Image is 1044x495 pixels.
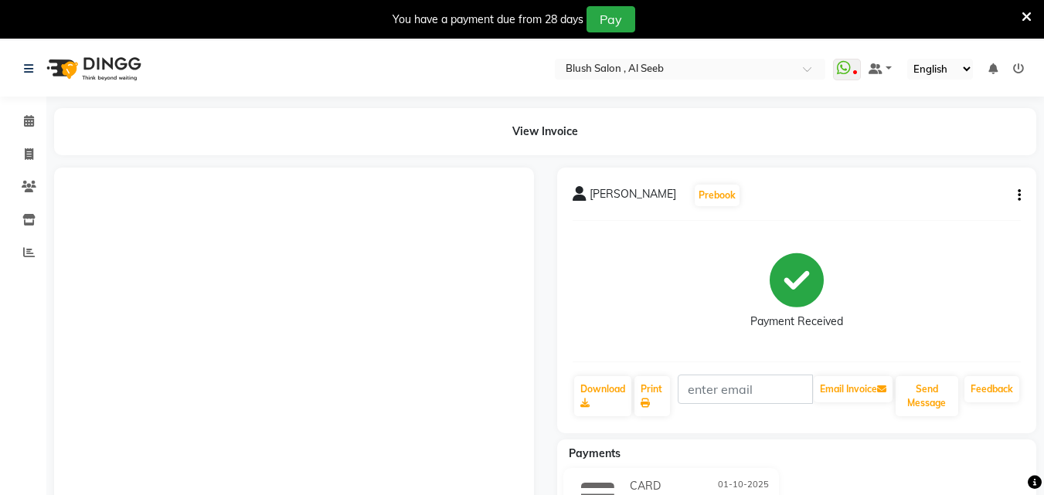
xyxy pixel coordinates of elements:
[695,185,740,206] button: Prebook
[569,446,621,460] span: Payments
[39,47,145,90] img: logo
[814,376,893,402] button: Email Invoice
[630,478,661,494] span: CARD
[393,12,583,28] div: You have a payment due from 28 days
[750,314,843,330] div: Payment Received
[574,376,631,416] a: Download
[587,6,635,32] button: Pay
[896,376,958,416] button: Send Message
[678,375,813,404] input: enter email
[964,376,1019,402] a: Feedback
[54,108,1036,155] div: View Invoice
[634,376,670,416] a: Print
[590,186,676,208] span: [PERSON_NAME]
[718,478,769,494] span: 01-10-2025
